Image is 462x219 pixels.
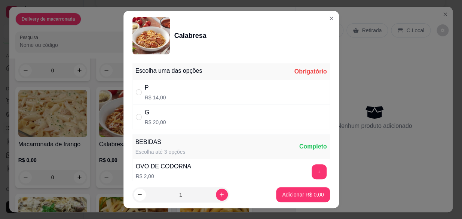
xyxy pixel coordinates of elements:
div: Escolha uma das opções [135,66,202,75]
div: G [145,108,166,117]
button: decrease-product-quantity [134,189,146,201]
div: Escolha até 3 opções [135,148,186,156]
div: OVO DE CODORNA [136,162,191,171]
button: increase-product-quantity [216,189,228,201]
p: Adicionar R$ 0,00 [282,191,324,198]
div: Calabresa [174,30,206,41]
button: Close [325,12,337,24]
button: Adicionar R$ 0,00 [276,187,330,202]
div: P [145,83,166,92]
p: R$ 20,00 [145,118,166,126]
div: Obrigatório [294,67,327,76]
p: R$ 14,00 [145,94,166,101]
div: Completo [299,142,327,151]
button: add [312,164,327,179]
div: BEBIDAS [135,138,186,147]
p: R$ 2,00 [136,172,191,180]
img: product-image [132,17,170,54]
